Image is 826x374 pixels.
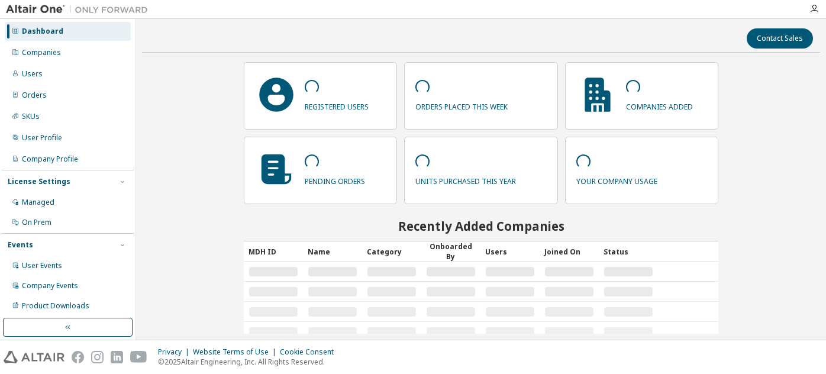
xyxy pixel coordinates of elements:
[130,351,147,363] img: youtube.svg
[367,242,417,261] div: Category
[22,281,78,291] div: Company Events
[747,28,813,49] button: Contact Sales
[193,347,280,357] div: Website Terms of Use
[22,69,43,79] div: Users
[22,198,54,207] div: Managed
[91,351,104,363] img: instagram.svg
[6,4,154,15] img: Altair One
[426,241,476,262] div: Onboarded By
[158,347,193,357] div: Privacy
[4,351,64,363] img: altair_logo.svg
[415,173,516,186] p: units purchased this year
[305,98,369,112] p: registered users
[485,242,535,261] div: Users
[22,154,78,164] div: Company Profile
[8,240,33,250] div: Events
[111,351,123,363] img: linkedin.svg
[22,133,62,143] div: User Profile
[308,242,357,261] div: Name
[8,177,70,186] div: License Settings
[22,112,40,121] div: SKUs
[544,242,594,261] div: Joined On
[415,98,508,112] p: orders placed this week
[72,351,84,363] img: facebook.svg
[604,242,653,261] div: Status
[158,357,341,367] p: © 2025 Altair Engineering, Inc. All Rights Reserved.
[22,48,61,57] div: Companies
[22,91,47,100] div: Orders
[22,27,63,36] div: Dashboard
[626,98,693,112] p: companies added
[576,173,657,186] p: your company usage
[22,218,51,227] div: On Prem
[22,261,62,270] div: User Events
[280,347,341,357] div: Cookie Consent
[249,242,298,261] div: MDH ID
[305,173,365,186] p: pending orders
[244,218,718,234] h2: Recently Added Companies
[22,301,89,311] div: Product Downloads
